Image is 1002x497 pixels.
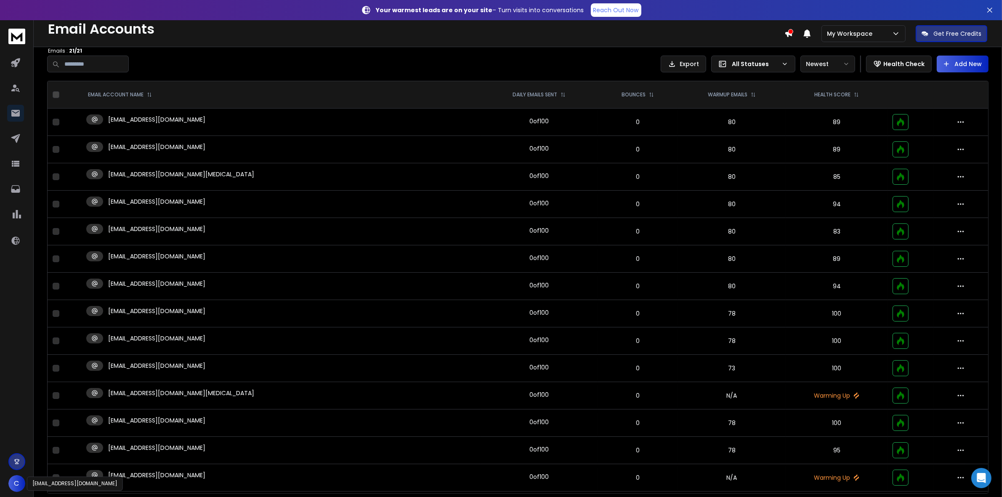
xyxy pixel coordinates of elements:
[678,437,786,464] td: 78
[678,327,786,355] td: 78
[786,300,888,327] td: 100
[678,355,786,382] td: 73
[108,307,205,315] p: [EMAIL_ADDRESS][DOMAIN_NAME]
[108,252,205,260] p: [EMAIL_ADDRESS][DOMAIN_NAME]
[786,109,888,136] td: 89
[529,363,549,372] div: 0 of 100
[708,91,747,98] p: WARMUP EMAILS
[786,245,888,273] td: 89
[108,197,205,206] p: [EMAIL_ADDRESS][DOMAIN_NAME]
[622,91,646,98] p: BOUNCES
[88,91,152,98] div: EMAIL ACCOUNT NAME
[108,471,205,479] p: [EMAIL_ADDRESS][DOMAIN_NAME]
[603,145,673,154] p: 0
[376,6,584,14] p: – Turn visits into conversations
[8,29,25,44] img: logo
[529,117,549,125] div: 0 of 100
[791,473,882,482] p: Warming Up
[603,309,673,318] p: 0
[108,279,205,288] p: [EMAIL_ADDRESS][DOMAIN_NAME]
[603,255,673,263] p: 0
[529,226,549,235] div: 0 of 100
[108,444,205,452] p: [EMAIL_ADDRESS][DOMAIN_NAME]
[603,173,673,181] p: 0
[603,282,673,290] p: 0
[529,418,549,426] div: 0 of 100
[786,437,888,464] td: 95
[678,191,786,218] td: 80
[48,48,784,54] p: Emails :
[786,273,888,300] td: 94
[529,308,549,317] div: 0 of 100
[108,361,205,370] p: [EMAIL_ADDRESS][DOMAIN_NAME]
[937,56,989,72] button: Add New
[603,364,673,372] p: 0
[786,163,888,191] td: 85
[603,200,673,208] p: 0
[108,170,254,178] p: [EMAIL_ADDRESS][DOMAIN_NAME][MEDICAL_DATA]
[603,118,673,126] p: 0
[108,115,205,124] p: [EMAIL_ADDRESS][DOMAIN_NAME]
[678,163,786,191] td: 80
[786,136,888,163] td: 89
[529,172,549,180] div: 0 of 100
[678,218,786,245] td: 80
[678,382,786,409] td: N/A
[108,334,205,343] p: [EMAIL_ADDRESS][DOMAIN_NAME]
[678,109,786,136] td: 80
[591,3,641,17] a: Reach Out Now
[786,327,888,355] td: 100
[108,143,205,151] p: [EMAIL_ADDRESS][DOMAIN_NAME]
[108,416,205,425] p: [EMAIL_ADDRESS][DOMAIN_NAME]
[661,56,706,72] button: Export
[108,225,205,233] p: [EMAIL_ADDRESS][DOMAIN_NAME]
[678,273,786,300] td: 80
[8,475,25,492] button: C
[529,473,549,481] div: 0 of 100
[603,446,673,454] p: 0
[108,389,254,397] p: [EMAIL_ADDRESS][DOMAIN_NAME][MEDICAL_DATA]
[791,391,882,400] p: Warming Up
[529,254,549,262] div: 0 of 100
[678,300,786,327] td: 78
[69,47,82,54] span: 21 / 21
[48,21,784,37] h1: Email Accounts
[732,60,778,68] p: All Statuses
[786,355,888,382] td: 100
[800,56,855,72] button: Newest
[866,56,932,72] button: Health Check
[529,391,549,399] div: 0 of 100
[529,445,549,454] div: 0 of 100
[529,199,549,207] div: 0 of 100
[678,245,786,273] td: 80
[827,29,876,38] p: My Workspace
[814,91,851,98] p: HEALTH SCORE
[529,281,549,290] div: 0 of 100
[916,25,987,42] button: Get Free Credits
[603,391,673,400] p: 0
[513,91,557,98] p: DAILY EMAILS SENT
[27,477,123,491] div: [EMAIL_ADDRESS][DOMAIN_NAME]
[786,191,888,218] td: 94
[529,336,549,344] div: 0 of 100
[529,144,549,153] div: 0 of 100
[603,227,673,236] p: 0
[593,6,639,14] p: Reach Out Now
[603,337,673,345] p: 0
[883,60,925,68] p: Health Check
[786,409,888,437] td: 100
[376,6,493,14] strong: Your warmest leads are on your site
[786,218,888,245] td: 83
[933,29,981,38] p: Get Free Credits
[603,473,673,482] p: 0
[971,468,991,488] div: Open Intercom Messenger
[603,419,673,427] p: 0
[678,136,786,163] td: 80
[678,464,786,492] td: N/A
[678,409,786,437] td: 78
